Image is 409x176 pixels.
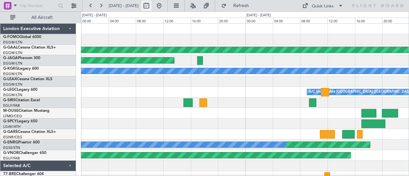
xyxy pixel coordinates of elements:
div: 12:00 [328,18,355,23]
div: [DATE] - [DATE] [82,13,107,18]
button: Quick Links [299,1,346,11]
a: EGGW/LTN [3,93,22,97]
a: EGSS/STN [3,145,20,150]
span: All Aircraft [17,15,67,20]
span: G-FOMO [3,35,19,39]
a: G-GAALCessna Citation XLS+ [3,46,56,50]
span: G-LEGC [3,88,17,92]
span: M-OUSE [3,109,19,113]
a: EGGW/LTN [3,40,22,45]
div: 00:00 [81,18,109,23]
a: G-JAGAPhenom 300 [3,56,40,60]
a: G-ENRGPraetor 600 [3,141,40,144]
span: G-GAAL [3,46,18,50]
div: 20:00 [218,18,245,23]
div: [DATE] - [DATE] [246,13,271,18]
div: Quick Links [312,3,334,10]
a: G-FOMOGlobal 6000 [3,35,41,39]
span: G-JAGA [3,56,18,60]
div: 16:00 [355,18,382,23]
a: G-GARECessna Citation XLS+ [3,130,56,134]
div: 16:00 [191,18,218,23]
span: G-SIRS [3,98,15,102]
a: EGLF/FAB [3,103,20,108]
a: G-KGKGLegacy 600 [3,67,39,71]
div: 08:00 [300,18,328,23]
span: G-GARE [3,130,18,134]
a: EGLF/FAB [3,156,20,161]
span: G-ENRG [3,141,18,144]
span: G-LEAX [3,77,17,81]
div: 00:00 [245,18,273,23]
a: LGAV/ATH [3,124,20,129]
div: 04:00 [109,18,136,23]
a: EGNR/CEG [3,135,22,140]
a: G-VNORChallenger 650 [3,151,46,155]
a: G-LEGCLegacy 600 [3,88,37,92]
span: G-VNOR [3,151,19,155]
a: EGGW/LTN [3,82,22,87]
span: G-SPCY [3,119,17,123]
a: G-LEAXCessna Citation XLS [3,77,52,81]
input: Trip Number [19,1,56,11]
a: G-SIRSCitation Excel [3,98,40,102]
a: EGGW/LTN [3,72,22,76]
span: [DATE] - [DATE] [109,3,139,9]
span: T7-BRE [3,172,16,176]
button: All Aircraft [7,12,69,23]
span: G-KGKG [3,67,18,71]
a: LFMD/CEQ [3,114,22,119]
span: Refresh [228,4,255,8]
a: M-OUSECitation Mustang [3,109,50,113]
a: EGGW/LTN [3,50,22,55]
button: Refresh [218,1,257,11]
a: T7-BREChallenger 604 [3,172,44,176]
div: 08:00 [136,18,163,23]
div: 04:00 [273,18,300,23]
a: G-SPCYLegacy 650 [3,119,37,123]
a: EGGW/LTN [3,61,22,66]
